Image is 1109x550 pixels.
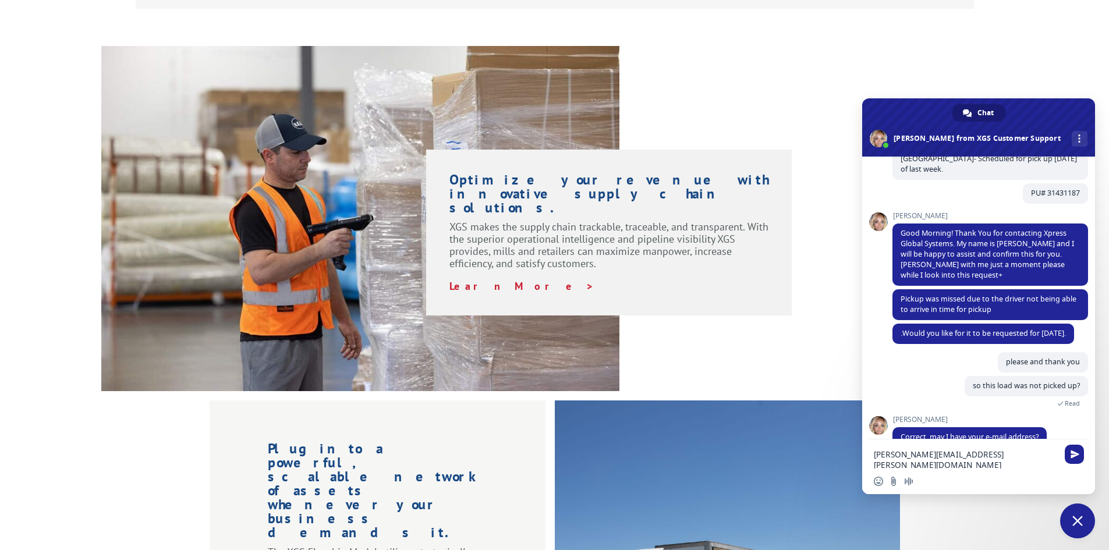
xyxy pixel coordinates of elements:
[901,432,1039,442] span: Correct, may I have your e-mail address?
[1065,445,1084,464] span: Send
[268,442,487,545] h1: Plug into a powerful, scalable network of assets whenever your business demands it.
[973,381,1080,391] span: so this load was not picked up?
[892,416,1047,424] span: [PERSON_NAME]
[901,328,1066,338] span: .Would you like for it to be requested for [DATE].
[1060,503,1095,538] a: Close chat
[901,294,1076,314] span: Pickup was missed due to the driver not being able to arrive in time for pickup
[889,477,898,486] span: Send a file
[1031,188,1080,198] span: PU# 31431187
[1006,357,1080,367] span: please and thank you
[874,477,883,486] span: Insert an emoji
[892,212,1088,220] span: [PERSON_NAME]
[449,173,769,221] h1: Optimize your revenue with innovative supply chain solutions.
[449,279,594,293] a: Learn More >
[1065,399,1080,407] span: Read
[977,104,994,122] span: Chat
[449,221,769,280] p: XGS makes the supply chain trackable, traceable, and transparent. With the superior operational i...
[901,228,1074,280] span: Good Morning! Thank You for contacting Xpress Global Systems. My name is [PERSON_NAME] and I will...
[101,46,619,391] img: XGS-Photos232
[904,477,913,486] span: Audio message
[874,439,1060,469] textarea: Compose your message...
[952,104,1005,122] a: Chat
